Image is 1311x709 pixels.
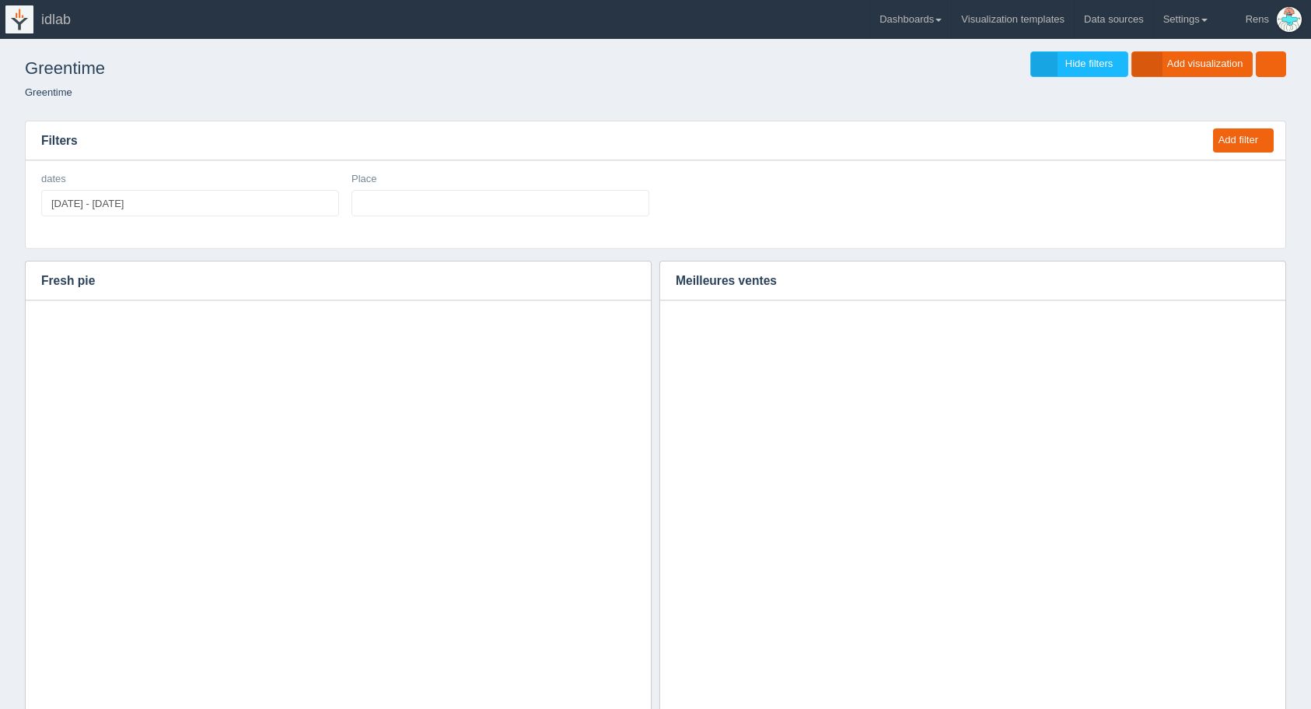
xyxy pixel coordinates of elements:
[1277,7,1302,32] img: Profile Picture
[26,261,628,300] h3: Fresh pie
[25,51,655,86] h1: Greentime
[1065,58,1113,69] span: Hide filters
[351,172,377,187] label: Place
[1030,51,1128,77] a: Hide filters
[41,12,71,27] span: idlab
[1213,128,1274,153] button: Add filter
[5,5,33,33] img: logo-icon-white-65218e21b3e149ebeb43c0d521b2b0920224ca4d96276e4423216f8668933697.png
[660,261,1262,300] h3: Meilleures ventes
[1246,4,1269,35] div: Rens
[26,121,1198,160] h3: Filters
[25,86,72,100] li: Greentime
[1131,51,1253,77] a: Add visualization
[41,172,66,187] label: dates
